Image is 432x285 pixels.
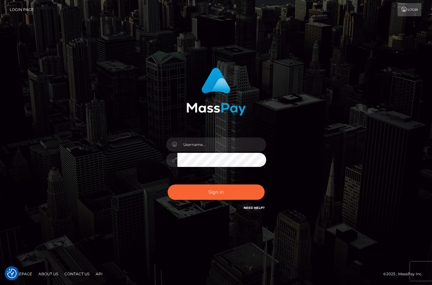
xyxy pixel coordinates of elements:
[244,206,265,210] a: Need Help?
[7,269,17,278] button: Consent Preferences
[10,3,34,16] a: Login Page
[62,269,92,279] a: Contact Us
[168,184,265,200] button: Sign in
[93,269,105,279] a: API
[36,269,61,279] a: About Us
[177,137,266,152] input: Username...
[186,68,246,116] img: MassPay Login
[398,3,421,16] a: Login
[7,269,35,279] a: Homepage
[383,271,427,277] div: © 2025 , MassPay Inc.
[7,269,17,278] img: Revisit consent button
